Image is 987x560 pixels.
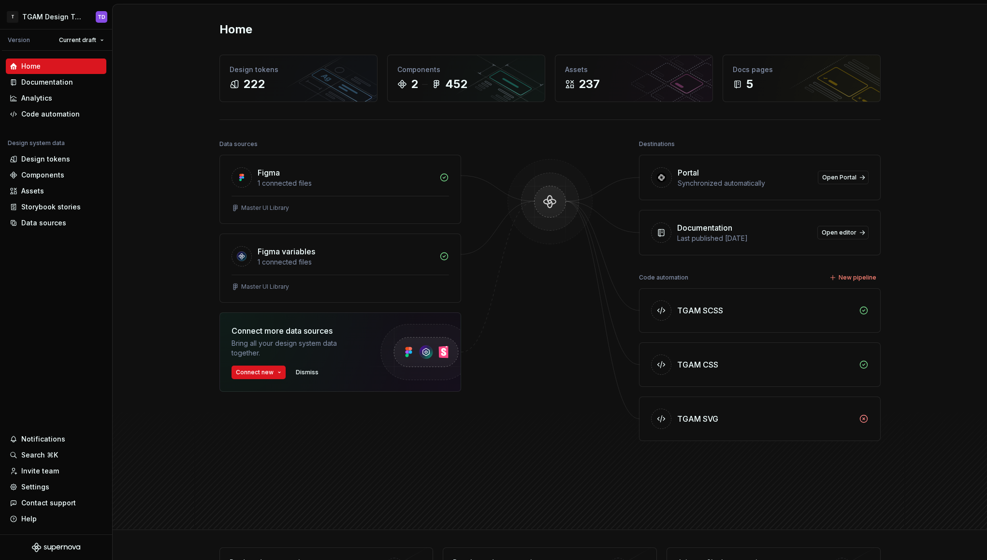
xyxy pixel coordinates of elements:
div: 452 [445,76,467,92]
span: Dismiss [296,368,319,376]
div: Version [8,36,30,44]
h2: Home [219,22,252,37]
div: Components [21,170,64,180]
div: Assets [21,186,44,196]
span: New pipeline [839,274,876,281]
a: Code automation [6,106,106,122]
div: Last published [DATE] [677,234,812,243]
a: Data sources [6,215,106,231]
div: Design system data [8,139,65,147]
div: 2 [411,76,418,92]
a: Docs pages5 [723,55,881,102]
div: Help [21,514,37,524]
a: Components2452 [387,55,545,102]
div: TGAM SVG [677,413,718,425]
div: Figma [258,167,280,178]
a: Analytics [6,90,106,106]
a: Documentation [6,74,106,90]
div: 5 [746,76,753,92]
button: Current draft [55,33,108,47]
a: Assets237 [555,55,713,102]
button: Contact support [6,495,106,511]
a: Design tokens222 [219,55,377,102]
div: Storybook stories [21,202,81,212]
div: Bring all your design system data together. [232,339,362,358]
div: TGAM Design Tokens [22,12,84,22]
div: Documentation [21,77,73,87]
a: Design tokens [6,151,106,167]
div: Contact support [21,498,76,508]
div: Settings [21,482,49,492]
a: Home [6,59,106,74]
div: Code automation [639,271,688,284]
a: Assets [6,183,106,199]
a: Invite team [6,463,106,479]
div: Data sources [219,137,258,151]
button: Connect new [232,366,286,379]
div: TGAM CSS [677,359,718,370]
span: Connect new [236,368,274,376]
a: Figma variables1 connected filesMaster UI Library [219,234,461,303]
a: Settings [6,479,106,495]
div: Destinations [639,137,675,151]
div: Analytics [21,93,52,103]
div: Invite team [21,466,59,476]
div: TD [98,13,105,21]
svg: Supernova Logo [32,543,80,552]
div: Figma variables [258,246,315,257]
button: TTGAM Design TokensTD [2,6,110,27]
div: TGAM SCSS [677,305,723,316]
div: Connect more data sources [232,325,362,337]
div: Design tokens [21,154,70,164]
a: Open editor [817,226,869,239]
div: Master UI Library [241,283,289,291]
div: Synchronized automatically [678,178,812,188]
a: Figma1 connected filesMaster UI Library [219,155,461,224]
div: 237 [579,76,600,92]
div: Code automation [21,109,80,119]
button: Search ⌘K [6,447,106,463]
div: 1 connected files [258,257,434,267]
div: Documentation [677,222,732,234]
button: Dismiss [291,366,323,379]
div: Data sources [21,218,66,228]
a: Components [6,167,106,183]
div: Search ⌘K [21,450,58,460]
div: Assets [565,65,703,74]
div: Components [397,65,535,74]
button: New pipeline [827,271,881,284]
div: Docs pages [733,65,871,74]
div: 1 connected files [258,178,434,188]
div: Portal [678,167,699,178]
a: Open Portal [818,171,869,184]
button: Help [6,511,106,527]
span: Open editor [822,229,856,236]
div: T [7,11,18,23]
div: Design tokens [230,65,367,74]
span: Current draft [59,36,96,44]
span: Open Portal [822,174,856,181]
button: Notifications [6,431,106,447]
a: Storybook stories [6,199,106,215]
div: Notifications [21,434,65,444]
div: Master UI Library [241,204,289,212]
div: 222 [243,76,265,92]
div: Home [21,61,41,71]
